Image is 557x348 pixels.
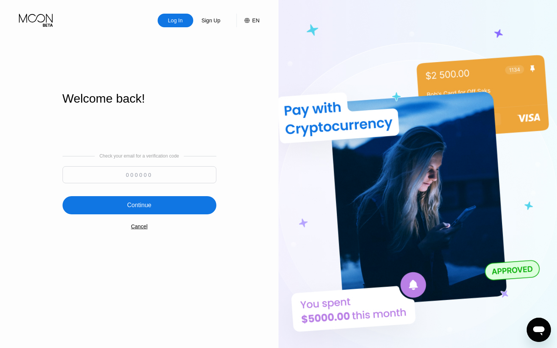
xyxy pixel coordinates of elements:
[63,92,216,106] div: Welcome back!
[127,201,151,209] div: Continue
[158,14,193,27] div: Log In
[131,223,148,229] div: Cancel
[193,14,229,27] div: Sign Up
[63,166,216,183] input: 000000
[201,17,221,24] div: Sign Up
[167,17,183,24] div: Log In
[236,14,260,27] div: EN
[527,318,551,342] iframe: Кнопка запуска окна обмена сообщениями
[252,17,260,23] div: EN
[99,153,179,159] div: Check your email for a verification code
[63,196,216,214] div: Continue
